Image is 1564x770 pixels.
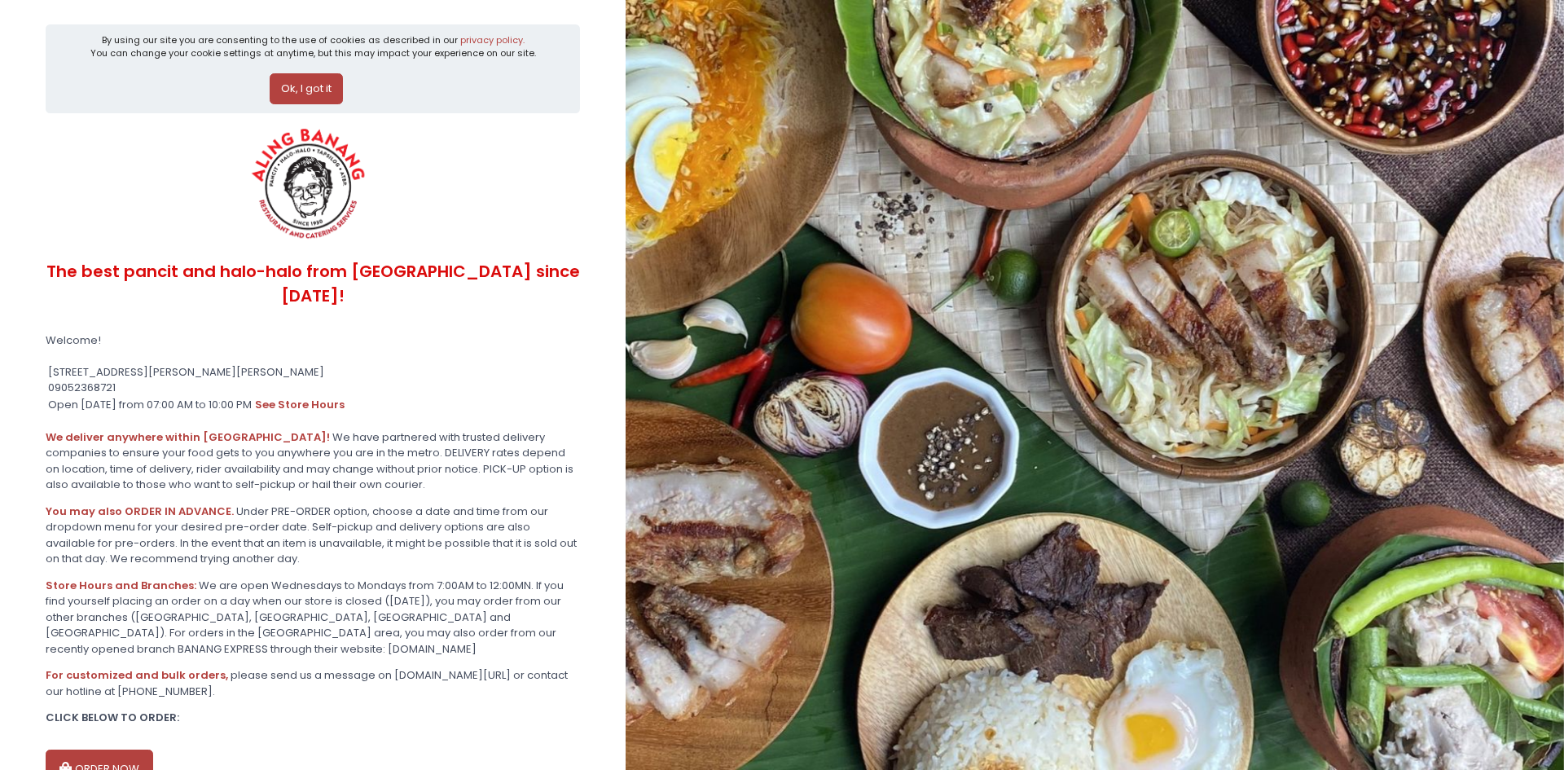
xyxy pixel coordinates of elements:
[460,33,525,46] a: privacy policy.
[46,667,580,699] div: please send us a message on [DOMAIN_NAME][URL] or contact our hotline at [PHONE_NUMBER].
[90,33,536,60] div: By using our site you are consenting to the use of cookies as described in our You can change you...
[254,396,345,414] button: see store hours
[46,578,580,658] div: We are open Wednesdays to Mondays from 7:00AM to 12:00MN. If you find yourself placing an order o...
[46,578,196,593] b: Store Hours and Branches:
[46,504,234,519] b: You may also ORDER IN ADVANCE.
[46,364,580,381] div: [STREET_ADDRESS][PERSON_NAME][PERSON_NAME]
[46,429,580,493] div: We have partnered with trusted delivery companies to ensure your food gets to you anywhere you ar...
[46,429,330,445] b: We deliver anywhere within [GEOGRAPHIC_DATA]!
[242,124,378,246] img: ALING BANANG
[46,396,580,414] div: Open [DATE] from 07:00 AM to 10:00 PM
[270,73,343,104] button: Ok, I got it
[46,504,580,567] div: Under PRE-ORDER option, choose a date and time from our dropdown menu for your desired pre-order ...
[46,380,580,396] div: 09052368721
[46,667,228,683] b: For customized and bulk orders,
[46,710,580,726] div: CLICK BELOW TO ORDER:
[46,246,580,322] div: The best pancit and halo-halo from [GEOGRAPHIC_DATA] since [DATE]!
[46,332,580,349] div: Welcome!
